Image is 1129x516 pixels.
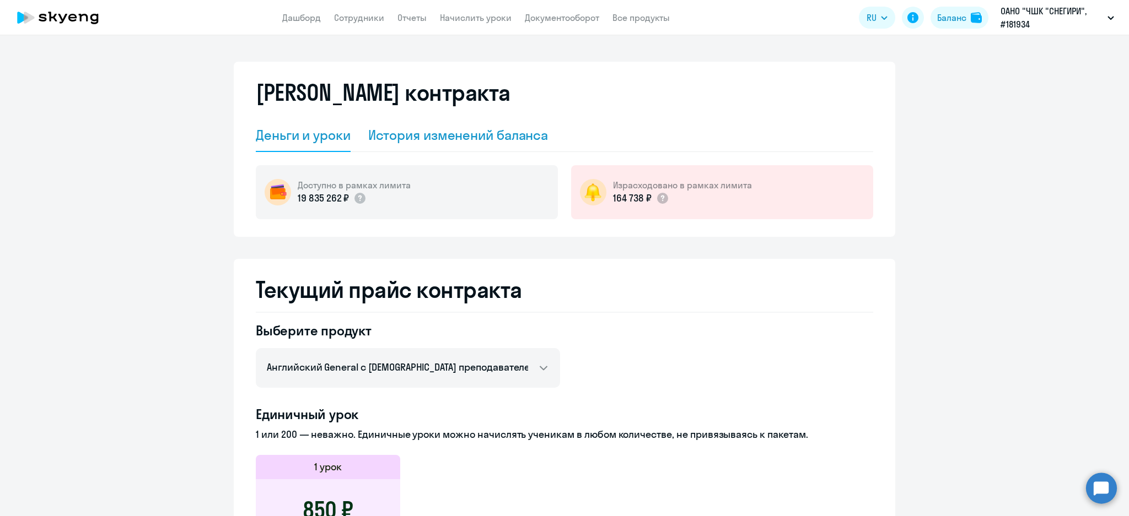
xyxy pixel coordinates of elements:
img: bell-circle.png [580,179,606,205]
h4: Выберите продукт [256,322,560,339]
a: Сотрудники [334,12,384,23]
span: RU [867,11,877,24]
h5: 1 урок [314,460,342,474]
p: ОАНО "ЧШК "СНЕГИРИ", #181934 [1001,4,1103,31]
button: ОАНО "ЧШК "СНЕГИРИ", #181934 [995,4,1120,31]
div: Деньги и уроки [256,126,351,144]
h4: Единичный урок [256,405,873,423]
div: Баланс [937,11,966,24]
p: 19 835 262 ₽ [298,191,349,205]
a: Отчеты [397,12,427,23]
a: Дашборд [282,12,321,23]
button: Балансbalance [931,7,988,29]
div: История изменений баланса [368,126,549,144]
a: Начислить уроки [440,12,512,23]
p: 164 738 ₽ [613,191,652,205]
h5: Израсходовано в рамках лимита [613,179,752,191]
p: 1 или 200 — неважно. Единичные уроки можно начислять ученикам в любом количестве, не привязываясь... [256,427,873,442]
img: balance [971,12,982,23]
a: Все продукты [612,12,670,23]
img: wallet-circle.png [265,179,291,205]
h2: [PERSON_NAME] контракта [256,79,510,106]
h5: Доступно в рамках лимита [298,179,411,191]
a: Документооборот [525,12,599,23]
button: RU [859,7,895,29]
h2: Текущий прайс контракта [256,276,873,303]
